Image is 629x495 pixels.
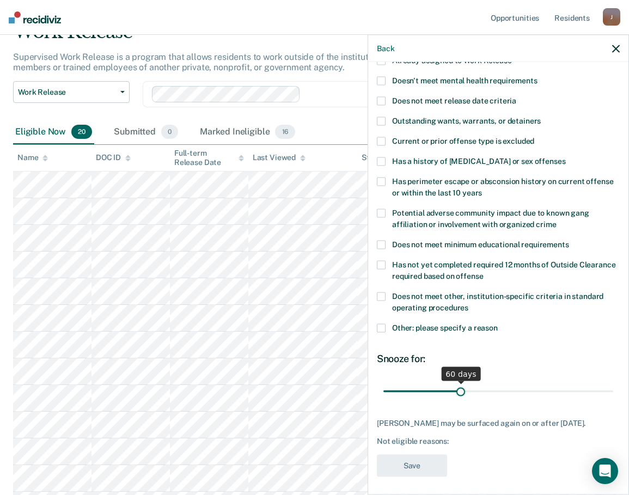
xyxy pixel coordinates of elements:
[275,125,295,139] span: 16
[161,125,178,139] span: 0
[362,153,385,162] div: Status
[603,8,620,26] div: J
[392,76,538,85] span: Doesn't meet mental health requirements
[377,455,447,477] button: Save
[377,437,620,446] div: Not eligible reasons:
[17,153,48,162] div: Name
[392,260,615,280] span: Has not yet completed required 12 months of Outside Clearance required based on offense
[112,120,180,144] div: Submitted
[592,458,618,484] div: Open Intercom Messenger
[71,125,92,139] span: 20
[18,88,116,97] span: Work Release
[174,149,244,167] div: Full-term Release Date
[96,153,131,162] div: DOC ID
[9,11,61,23] img: Recidiviz
[377,44,394,53] button: Back
[392,292,603,312] span: Does not meet other, institution-specific criteria in standard operating procedures
[392,177,613,197] span: Has perimeter escape or absconsion history on current offense or within the last 10 years
[377,353,620,365] div: Snooze for:
[392,240,569,249] span: Does not meet minimum educational requirements
[198,120,297,144] div: Marked Ineligible
[377,418,620,427] div: [PERSON_NAME] may be surfaced again on or after [DATE].
[392,96,516,105] span: Does not meet release date criteria
[253,153,306,162] div: Last Viewed
[13,120,94,144] div: Eligible Now
[392,56,512,65] span: Already assigned to Work Release
[13,21,579,52] div: Work Release
[13,52,547,72] p: Supervised Work Release is a program that allows residents to work outside of the institution und...
[392,137,534,145] span: Current or prior offense type is excluded
[392,157,565,166] span: Has a history of [MEDICAL_DATA] or sex offenses
[392,117,541,125] span: Outstanding wants, warrants, or detainers
[441,366,481,381] div: 60 days
[392,209,589,229] span: Potential adverse community impact due to known gang affiliation or involvement with organized crime
[392,323,498,332] span: Other: please specify a reason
